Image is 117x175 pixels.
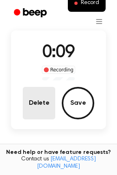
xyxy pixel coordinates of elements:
button: Save Audio Record [62,87,94,119]
span: 0:09 [42,44,75,61]
button: Delete Audio Record [23,87,55,119]
div: Recording [42,66,76,74]
button: Open menu [89,12,109,31]
a: Beep [8,5,54,21]
a: [EMAIL_ADDRESS][DOMAIN_NAME] [37,156,96,169]
span: Contact us [5,156,112,170]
